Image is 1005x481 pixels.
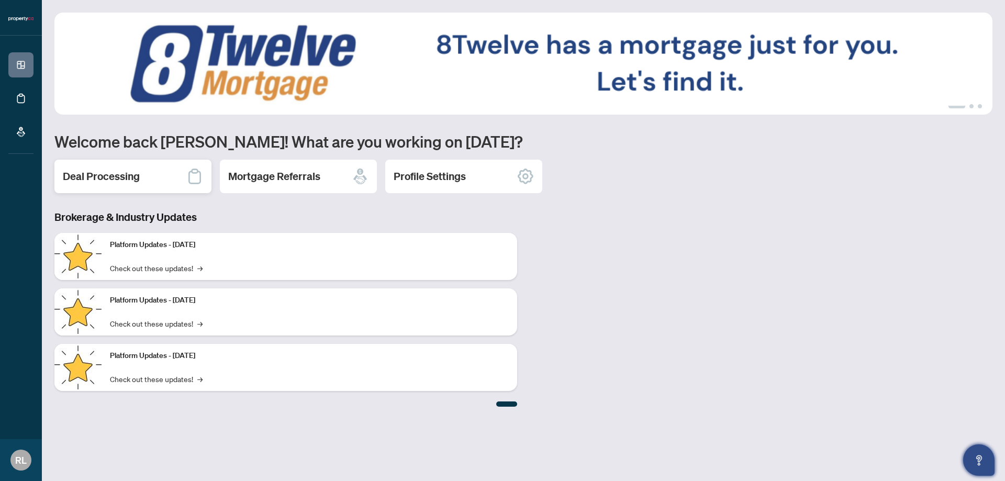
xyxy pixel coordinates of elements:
[63,169,140,184] h2: Deal Processing
[110,350,509,362] p: Platform Updates - [DATE]
[963,444,995,476] button: Open asap
[197,318,203,329] span: →
[394,169,466,184] h2: Profile Settings
[54,233,102,280] img: Platform Updates - July 21, 2025
[969,104,974,108] button: 2
[948,104,965,108] button: 1
[978,104,982,108] button: 3
[197,373,203,385] span: →
[54,210,517,225] h3: Brokerage & Industry Updates
[54,13,992,115] img: Slide 0
[54,131,992,151] h1: Welcome back [PERSON_NAME]! What are you working on [DATE]?
[228,169,320,184] h2: Mortgage Referrals
[197,262,203,274] span: →
[110,239,509,251] p: Platform Updates - [DATE]
[8,16,33,22] img: logo
[110,262,203,274] a: Check out these updates!→
[110,318,203,329] a: Check out these updates!→
[110,295,509,306] p: Platform Updates - [DATE]
[110,373,203,385] a: Check out these updates!→
[54,344,102,391] img: Platform Updates - June 23, 2025
[15,453,27,467] span: RL
[54,288,102,335] img: Platform Updates - July 8, 2025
